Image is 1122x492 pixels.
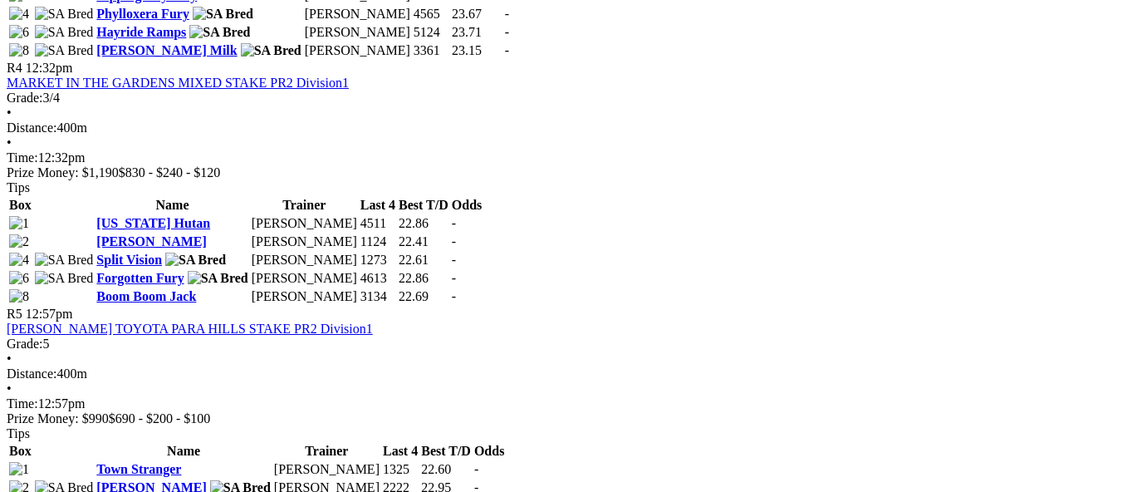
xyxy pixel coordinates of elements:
[452,253,456,267] span: -
[304,42,411,59] td: [PERSON_NAME]
[26,307,73,321] span: 12:57pm
[505,25,509,39] span: -
[7,307,22,321] span: R5
[413,24,449,41] td: 5124
[241,43,301,58] img: SA Bred
[451,197,483,214] th: Odds
[304,6,411,22] td: [PERSON_NAME]
[304,24,411,41] td: [PERSON_NAME]
[505,7,509,21] span: -
[7,352,12,366] span: •
[7,150,1115,165] div: 12:32pm
[35,253,94,268] img: SA Bred
[7,381,12,396] span: •
[7,91,1115,106] div: 3/4
[35,25,94,40] img: SA Bred
[251,197,358,214] th: Trainer
[193,7,253,22] img: SA Bred
[360,197,396,214] th: Last 4
[9,234,29,249] img: 2
[7,367,1115,381] div: 400m
[251,270,358,287] td: [PERSON_NAME]
[7,150,38,165] span: Time:
[382,443,419,460] th: Last 4
[273,461,380,478] td: [PERSON_NAME]
[398,252,449,268] td: 22.61
[452,289,456,303] span: -
[251,288,358,305] td: [PERSON_NAME]
[9,289,29,304] img: 8
[451,6,502,22] td: 23.67
[420,461,472,478] td: 22.60
[413,6,449,22] td: 4565
[474,462,478,476] span: -
[382,461,419,478] td: 1325
[398,197,449,214] th: Best T/D
[360,234,396,250] td: 1124
[398,215,449,232] td: 22.86
[96,197,248,214] th: Name
[96,253,162,267] a: Split Vision
[7,165,1115,180] div: Prize Money: $1,190
[7,121,56,135] span: Distance:
[189,25,250,40] img: SA Bred
[9,253,29,268] img: 4
[7,411,1115,426] div: Prize Money: $990
[96,25,186,39] a: Hayride Ramps
[273,443,380,460] th: Trainer
[452,234,456,248] span: -
[451,42,502,59] td: 23.15
[360,252,396,268] td: 1273
[35,43,94,58] img: SA Bred
[7,396,1115,411] div: 12:57pm
[251,215,358,232] td: [PERSON_NAME]
[7,322,373,336] a: [PERSON_NAME] TOYOTA PARA HILLS STAKE PR2 Division1
[398,234,449,250] td: 22.41
[96,289,196,303] a: Boom Boom Jack
[96,7,189,21] a: Phylloxera Fury
[109,411,211,426] span: $690 - $200 - $100
[7,106,12,120] span: •
[7,337,1115,352] div: 5
[7,61,22,75] span: R4
[251,234,358,250] td: [PERSON_NAME]
[9,25,29,40] img: 6
[7,121,1115,135] div: 400m
[452,216,456,230] span: -
[7,337,43,351] span: Grade:
[360,270,396,287] td: 4613
[473,443,505,460] th: Odds
[35,7,94,22] img: SA Bred
[96,43,237,57] a: [PERSON_NAME] Milk
[7,367,56,381] span: Distance:
[413,42,449,59] td: 3361
[9,462,29,477] img: 1
[96,216,210,230] a: [US_STATE] Hutan
[7,91,43,105] span: Grade:
[35,271,94,286] img: SA Bred
[7,76,349,90] a: MARKET IN THE GARDENS MIXED STAKE PR2 Division1
[251,252,358,268] td: [PERSON_NAME]
[9,444,32,458] span: Box
[398,270,449,287] td: 22.86
[7,180,30,194] span: Tips
[360,288,396,305] td: 3134
[452,271,456,285] span: -
[398,288,449,305] td: 22.69
[505,43,509,57] span: -
[7,135,12,150] span: •
[7,396,38,411] span: Time:
[360,215,396,232] td: 4511
[9,198,32,212] span: Box
[7,426,30,440] span: Tips
[9,43,29,58] img: 8
[9,271,29,286] img: 6
[9,216,29,231] img: 1
[451,24,502,41] td: 23.71
[119,165,221,180] span: $830 - $240 - $120
[165,253,226,268] img: SA Bred
[96,443,272,460] th: Name
[9,7,29,22] img: 4
[188,271,248,286] img: SA Bred
[96,234,206,248] a: [PERSON_NAME]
